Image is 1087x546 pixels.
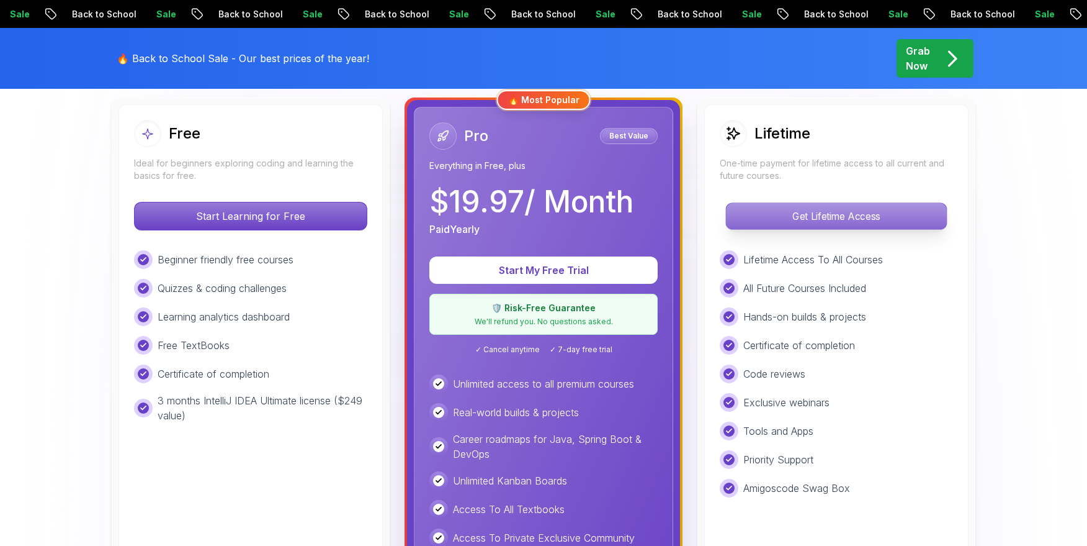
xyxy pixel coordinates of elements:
[453,502,565,517] p: Access To All Textbooks
[429,160,658,172] p: Everything in Free, plus
[158,252,293,267] p: Beginner friendly free courses
[725,202,947,230] button: Get Lifetime Access
[906,43,930,73] p: Grab Now
[720,157,953,182] p: One-time payment for lifetime access to all current and future courses.
[754,124,810,143] h2: Lifetime
[453,405,579,420] p: Real-world builds & projects
[293,8,333,20] p: Sale
[158,393,367,423] p: 3 months IntelliJ IDEA Ultimate license ($249 value)
[208,8,293,20] p: Back to School
[743,338,855,353] p: Certificate of completion
[135,202,367,230] p: Start Learning for Free
[429,187,633,217] p: $ 19.97 / Month
[550,345,612,355] span: ✓ 7-day free trial
[62,8,146,20] p: Back to School
[453,376,634,391] p: Unlimited access to all premium courses
[437,302,650,314] p: 🛡️ Risk-Free Guarantee
[879,8,918,20] p: Sale
[648,8,732,20] p: Back to School
[743,481,850,496] p: Amigoscode Swag Box
[743,424,813,439] p: Tools and Apps
[743,252,883,267] p: Lifetime Access To All Courses
[453,530,635,545] p: Access To Private Exclusive Community
[429,257,658,284] button: Start My Free Trial
[732,8,772,20] p: Sale
[475,345,540,355] span: ✓ Cancel anytime
[146,8,186,20] p: Sale
[602,130,656,142] p: Best Value
[586,8,625,20] p: Sale
[134,202,367,230] button: Start Learning for Free
[720,210,953,222] a: Get Lifetime Access
[355,8,439,20] p: Back to School
[158,338,230,353] p: Free TextBooks
[158,281,287,296] p: Quizzes & coding challenges
[169,124,200,143] h2: Free
[453,473,567,488] p: Unlimited Kanban Boards
[743,395,830,410] p: Exclusive webinars
[941,8,1025,20] p: Back to School
[134,157,367,182] p: Ideal for beginners exploring coding and learning the basics for free.
[158,309,290,324] p: Learning analytics dashboard
[439,8,479,20] p: Sale
[726,203,946,229] p: Get Lifetime Access
[464,126,488,146] h2: Pro
[794,8,879,20] p: Back to School
[743,366,805,381] p: Code reviews
[501,8,586,20] p: Back to School
[444,263,643,278] p: Start My Free Trial
[134,210,367,222] a: Start Learning for Free
[117,51,369,66] p: 🔥 Back to School Sale - Our best prices of the year!
[437,317,650,327] p: We'll refund you. No questions asked.
[158,366,269,381] p: Certificate of completion
[1025,8,1065,20] p: Sale
[429,222,480,237] p: Paid Yearly
[453,432,658,462] p: Career roadmaps for Java, Spring Boot & DevOps
[743,452,813,467] p: Priority Support
[743,281,866,296] p: All Future Courses Included
[743,309,866,324] p: Hands-on builds & projects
